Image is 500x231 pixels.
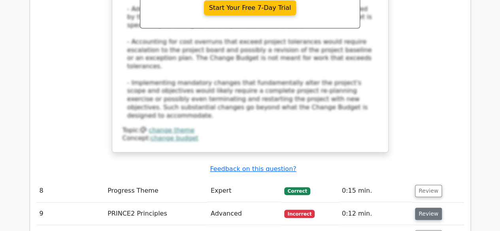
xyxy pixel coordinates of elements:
div: Topic: [123,126,378,135]
td: PRINCE2 Principles [104,203,208,225]
a: change budget [151,134,198,142]
a: Feedback on this question? [210,165,296,173]
td: 0:12 min. [339,203,412,225]
button: Review [415,208,442,220]
a: Start Your Free 7-Day Trial [204,0,296,15]
td: Advanced [208,203,281,225]
td: Expert [208,180,281,202]
td: 8 [36,180,105,202]
td: Progress Theme [104,180,208,202]
span: Correct [284,187,310,195]
span: Incorrect [284,210,315,218]
td: 9 [36,203,105,225]
a: change theme [149,126,194,134]
button: Review [415,185,442,197]
td: 0:15 min. [339,180,412,202]
div: Concept: [123,134,378,143]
